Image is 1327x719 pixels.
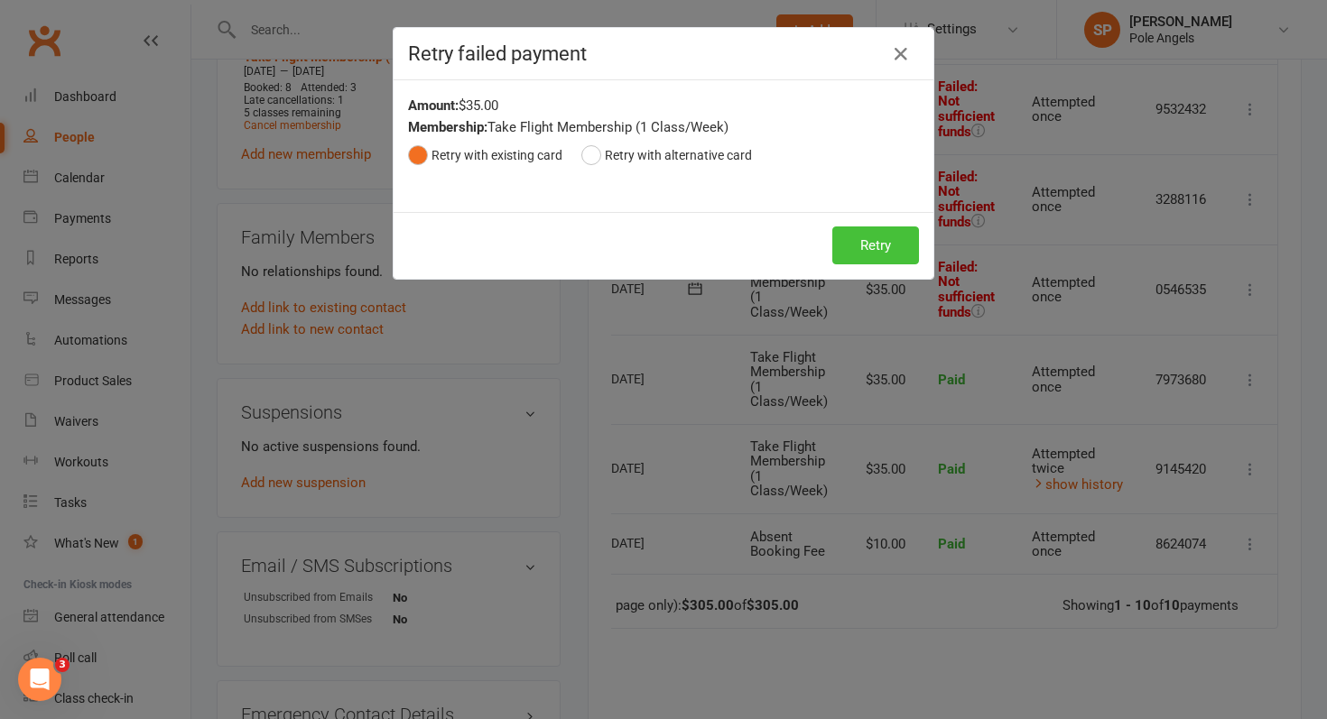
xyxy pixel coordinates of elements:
[408,42,919,65] h4: Retry failed payment
[581,138,752,172] button: Retry with alternative card
[408,119,487,135] strong: Membership:
[408,138,562,172] button: Retry with existing card
[18,658,61,701] iframe: Intercom live chat
[408,95,919,116] div: $35.00
[886,40,915,69] button: Close
[55,658,70,672] span: 3
[408,97,459,114] strong: Amount:
[832,226,919,264] button: Retry
[408,116,919,138] div: Take Flight Membership (1 Class/Week)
